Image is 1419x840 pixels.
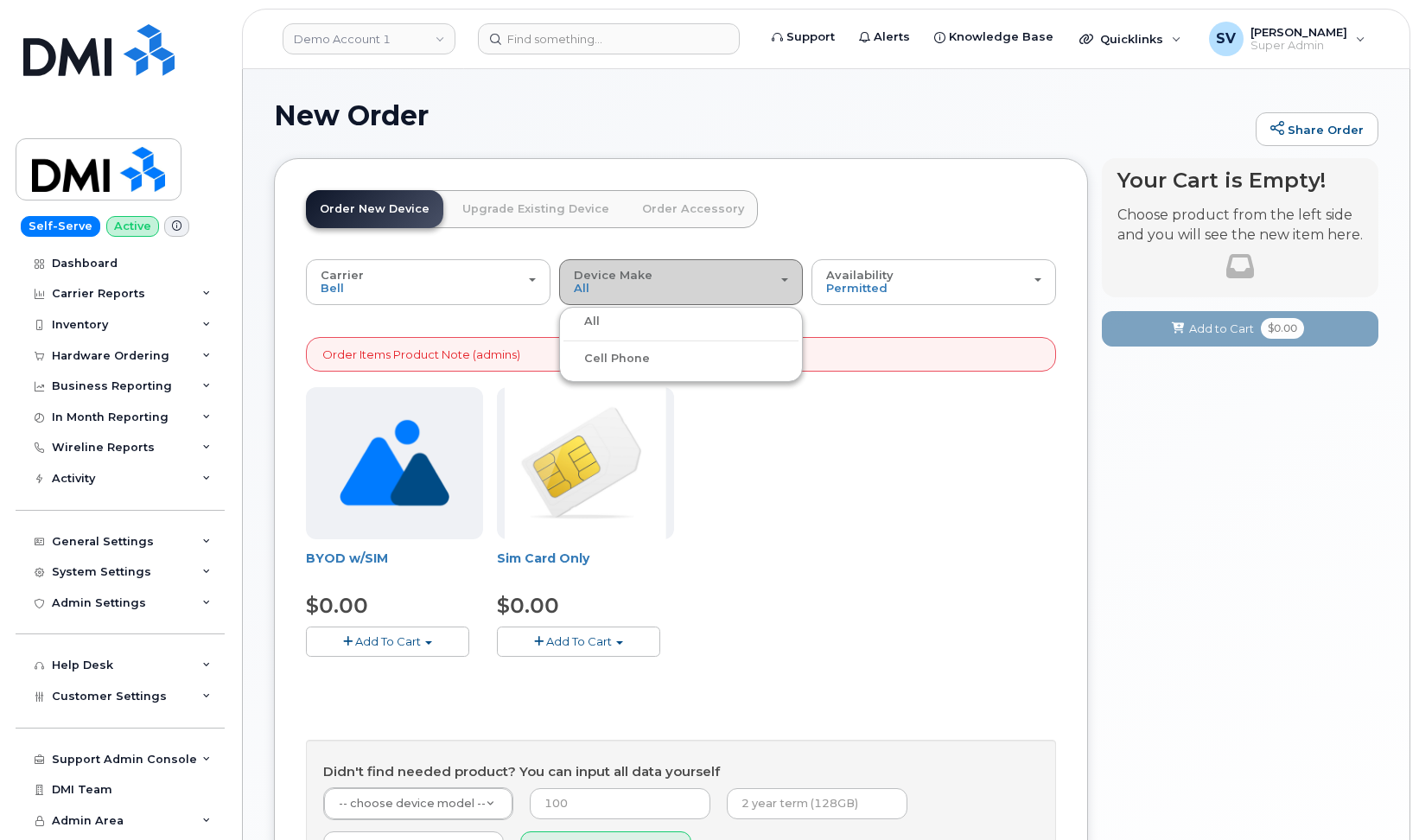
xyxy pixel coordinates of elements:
a: BYOD w/SIM [306,550,388,566]
label: Cell Phone [563,348,650,369]
button: Add To Cart [306,627,469,657]
div: Sim Card Only [497,550,674,584]
p: Order Items Product Note (admins) [322,347,520,363]
span: Permitted [826,281,888,295]
span: Device Make [574,268,652,282]
button: Carrier Bell [306,259,550,304]
button: Availability Permitted [811,259,1056,304]
h1: New Order [274,100,1247,130]
button: Device Make All [559,259,804,304]
span: Availability [826,268,894,282]
span: $0.00 [497,593,559,618]
button: Add to Cart $0.00 [1102,311,1378,347]
h4: Didn't find needed product? You can input all data yourself [323,765,1039,780]
img: no_image_found-2caef05468ed5679b831cfe6fc140e25e0c280774317ffc20a367ab7fd17291e.png [340,387,449,539]
input: 2 year term (128GB) [727,788,907,819]
a: Order Accessory [628,190,758,228]
img: ______________2020-08-11___23.11.32.png [505,387,667,539]
span: Add to Cart [1189,321,1254,337]
span: Bell [321,281,344,295]
div: BYOD w/SIM [306,550,483,584]
a: -- choose device model -- [324,788,512,819]
button: Add To Cart [497,627,660,657]
span: Add To Cart [546,634,612,648]
span: $0.00 [306,593,368,618]
p: Choose product from the left side and you will see the new item here. [1117,206,1363,245]
a: Share Order [1256,112,1378,147]
a: Sim Card Only [497,550,589,566]
h4: Your Cart is Empty! [1117,169,1363,192]
span: $0.00 [1261,318,1304,339]
label: All [563,311,600,332]
span: Add To Cart [355,634,421,648]
input: 100 [530,788,710,819]
span: -- choose device model -- [339,797,486,810]
span: All [574,281,589,295]
a: Order New Device [306,190,443,228]
span: Carrier [321,268,364,282]
a: Upgrade Existing Device [449,190,623,228]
